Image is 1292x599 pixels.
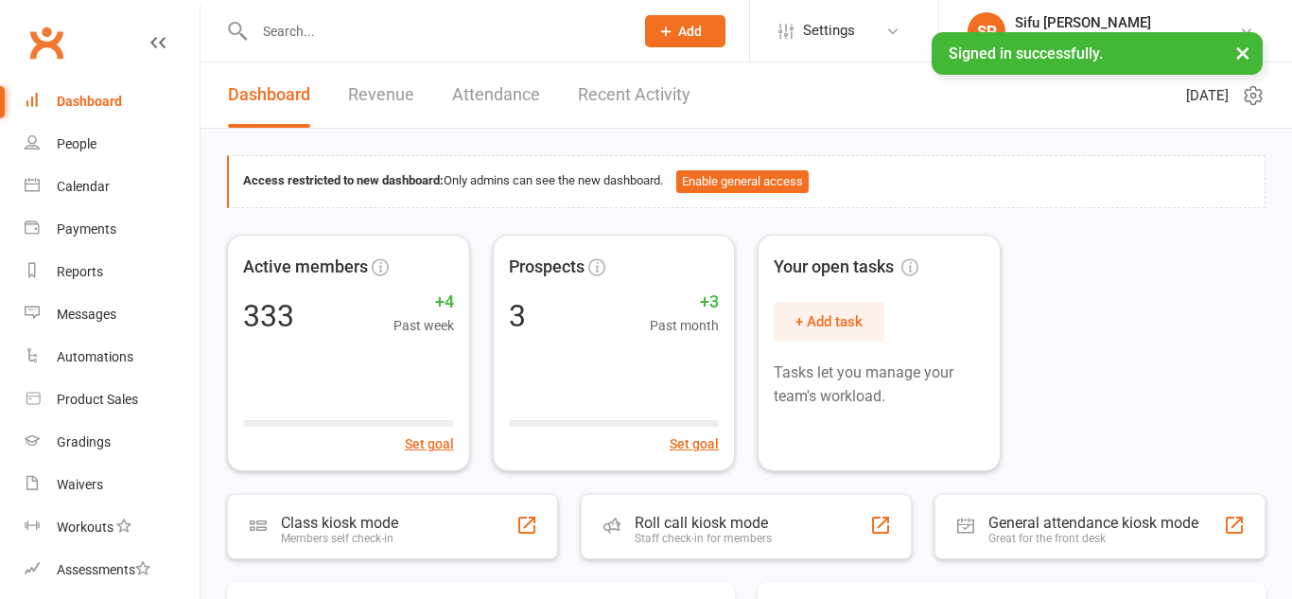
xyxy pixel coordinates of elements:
a: Dashboard [25,80,200,123]
a: Assessments [25,549,200,591]
button: × [1226,32,1260,73]
a: Attendance [452,62,540,128]
div: Reports [57,264,103,279]
div: Waivers [57,477,103,492]
div: Assessments [57,562,150,577]
div: Workouts [57,520,113,535]
a: Payments [25,208,200,251]
div: Sifu [PERSON_NAME] [1015,14,1239,31]
a: Messages [25,293,200,336]
a: Reports [25,251,200,293]
div: Automations [57,349,133,364]
button: Enable general access [676,170,809,193]
button: Add [645,15,725,47]
a: Product Sales [25,379,200,421]
strong: Access restricted to new dashboard: [243,173,444,187]
span: Signed in successfully. [949,44,1103,62]
p: Tasks let you manage your team's workload. [774,361,985,409]
a: Gradings [25,421,200,464]
div: General attendance kiosk mode [988,514,1198,532]
div: People [57,136,96,151]
span: Your open tasks [774,254,918,281]
span: +3 [650,289,719,316]
button: Set goal [670,433,719,454]
span: +4 [393,289,454,316]
div: Product Sales [57,392,138,407]
div: Class kiosk mode [281,514,398,532]
a: Calendar [25,166,200,208]
a: Workouts [25,506,200,549]
a: Recent Activity [578,62,690,128]
div: Great for the front desk [988,532,1198,545]
span: Settings [803,9,855,52]
div: Messages [57,307,116,322]
div: 3 [509,301,526,331]
button: Set goal [405,433,454,454]
a: Dashboard [228,62,310,128]
div: Head Academy Kung Fu South Pty Ltd [1015,31,1239,48]
span: Active members [243,254,368,281]
div: Staff check-in for members [635,532,772,545]
div: Calendar [57,179,110,194]
div: 333 [243,301,294,331]
div: Dashboard [57,94,122,109]
a: Revenue [348,62,414,128]
div: Roll call kiosk mode [635,514,772,532]
div: Only admins can see the new dashboard. [243,170,1250,193]
span: Past week [393,315,454,336]
a: People [25,123,200,166]
div: Members self check-in [281,532,398,545]
input: Search... [249,18,620,44]
a: Waivers [25,464,200,506]
a: Automations [25,336,200,379]
span: Add [678,24,702,39]
div: SP [968,12,1005,50]
span: [DATE] [1186,84,1229,107]
button: + Add task [774,302,884,342]
div: Gradings [57,434,111,449]
div: Payments [57,221,116,237]
span: Prospects [509,254,585,281]
span: Past month [650,315,719,336]
a: Clubworx [23,19,70,66]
